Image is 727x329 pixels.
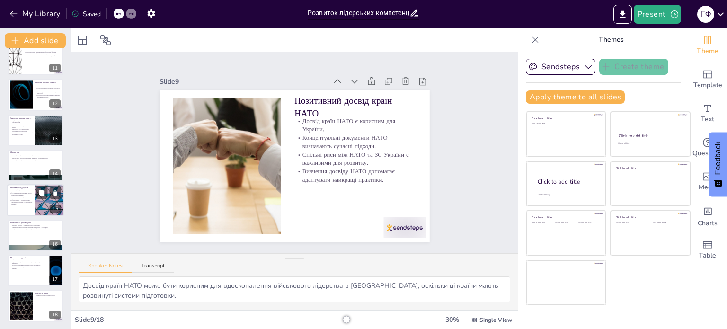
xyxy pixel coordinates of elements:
div: 11 [8,44,63,75]
p: Висновки та рекомендації [10,221,61,224]
div: 14 [49,169,61,178]
p: Запитання слухачів допомагають у виявленні проблемних аспектів. [10,266,47,269]
button: Feedback - Show survey [709,132,727,196]
p: Інформаційні джерела [10,187,33,189]
p: Література [10,151,61,154]
div: 16 [49,240,61,249]
span: Text [701,114,714,124]
p: Перевірка готовності групи є необхідною процедурою. [24,50,61,52]
div: Click to add text [532,123,599,125]
div: 18 [8,290,63,321]
div: Add a table [689,233,727,267]
span: Media [699,182,717,193]
p: Вивчення досвіду НАТО допомагає адаптувати найкращі практики. [198,134,283,243]
span: Theme [697,46,718,56]
div: Saved [71,9,101,18]
button: My Library [7,6,64,21]
div: 11 [49,64,61,72]
div: https://cdn.sendsteps.com/images/logo/sendsteps_logo_white.pnghttps://cdn.sendsteps.com/images/lo... [8,150,63,181]
p: Заключна частина заняття [10,116,33,119]
p: Завдання на наступне заняття є необхідними для підготовки. [10,128,33,132]
div: Add text boxes [689,97,727,131]
span: Questions [692,148,723,159]
p: Підбиття підсумків є важливим етапом заняття. [10,120,33,123]
p: Обговорення ключових питань допомагає закріпити знання. [35,88,61,91]
div: Click to add body [538,194,597,196]
p: Дякую за увагу! [35,292,61,294]
p: Обговорення позитивних та негативних аспектів допомагає в аналізі. [10,123,33,128]
button: Г Ф [697,5,714,24]
div: Click to add title [532,215,599,219]
div: Add images, graphics, shapes or video [689,165,727,199]
button: Duplicate Slide [36,187,47,199]
div: Click to add title [619,133,682,139]
div: Get real-time input from your audience [689,131,727,165]
button: Create theme [599,59,668,75]
span: Table [699,250,716,261]
p: Усвідомлення значення лідерства підвищує ефективність служби. [10,228,61,230]
div: Slide 9 / 18 [75,315,340,324]
p: Основна частина заняття [35,81,61,84]
p: Використання різних джерел підвищує якість навчання. [10,196,33,200]
span: Feedback [714,142,722,175]
div: 17 [49,275,61,284]
div: 13 [49,134,61,143]
div: Г Ф [697,6,714,23]
div: Click to add title [538,178,598,186]
textarea: Досвід країн НАТО може бути корисним для вдосконалення військового лідерства в [GEOGRAPHIC_DATA],... [79,276,510,302]
p: Рекомендації щодо розвитку лідерських компетенцій є корисними. [10,226,61,228]
button: Export to PowerPoint [613,5,632,24]
p: Рекомендовані джерела є важливими для вивчення. [10,154,61,156]
div: Click to add title [532,116,599,120]
p: Використання літератури допомагає підкріпити теоретичні знання. [10,158,61,160]
p: Різноманітні методи навчання підвищують ефективність заняття. [35,94,61,98]
div: https://cdn.sendsteps.com/images/logo/sendsteps_logo_white.pnghttps://cdn.sendsteps.com/images/lo... [8,115,63,146]
p: Концептуальні документи НАТО визначають сучасні підходи. [225,154,310,262]
p: Завершення презентації та подяка слухачам за участь. [35,294,61,297]
p: Обговорення запитань слухачів є важливим етапом. [10,259,47,261]
div: 15 [50,205,61,213]
button: Sendsteps [526,59,595,75]
p: Активізація слухачів є важливою для залучення. [35,91,61,94]
div: Slide 9 [329,83,435,224]
p: Позитивний досвід країн НАТО [249,172,341,285]
div: Add charts and graphs [689,199,727,233]
p: Themes [543,28,679,51]
p: Важливо створити відкриту атмосферу для запитань. [10,265,47,267]
p: Висновки з заняття є важливими для усвідомлення. [10,224,61,226]
p: Важливо звернути увагу на ключові проблеми для обговорення. [24,55,61,57]
div: Click to add text [555,222,576,224]
button: Present [634,5,681,24]
div: Click to add title [616,215,683,219]
p: Досвід країн НАТО є корисним для України. [239,164,324,272]
button: Transcript [132,263,174,273]
div: Add ready made slides [689,62,727,97]
div: Layout [75,33,90,48]
p: Вивчення літератури сприяє розвитку компетенцій. [10,156,61,158]
p: Надання відповідей на запитання підвищує довіру до викладача. [10,261,47,264]
button: Delete Slide [50,187,61,199]
div: https://cdn.sendsteps.com/images/logo/sendsteps_logo_white.pnghttps://cdn.sendsteps.com/images/lo... [8,220,63,251]
button: Add slide [5,33,66,48]
button: Apply theme to all slides [526,90,625,104]
div: Click to add text [653,222,683,224]
div: Click to add text [618,142,681,145]
div: 12 [49,99,61,108]
div: Click to add text [616,222,646,224]
span: Charts [698,218,718,229]
div: 15 [7,185,64,217]
p: Спільні риси між НАТО та ЗС України є важливими для розвитку. [211,144,296,253]
div: 17 [8,255,63,286]
span: Single View [479,316,512,324]
div: 30 % [441,315,463,324]
p: Достовірність інформаційних джерел є критично важливою. [10,193,33,196]
div: Click to add text [578,222,599,224]
p: Важливо продовжувати навчання та розвиток. [10,230,61,231]
p: Питання та відповіді [10,257,47,259]
div: Click to add title [616,166,683,169]
span: Position [100,35,111,46]
p: Основна частина заняття є критично важливою. [35,84,61,87]
input: Insert title [308,6,409,20]
div: Click to add text [532,222,553,224]
p: Рекомендації щодо літератури є корисними для самостійного вивчення. [10,160,61,161]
